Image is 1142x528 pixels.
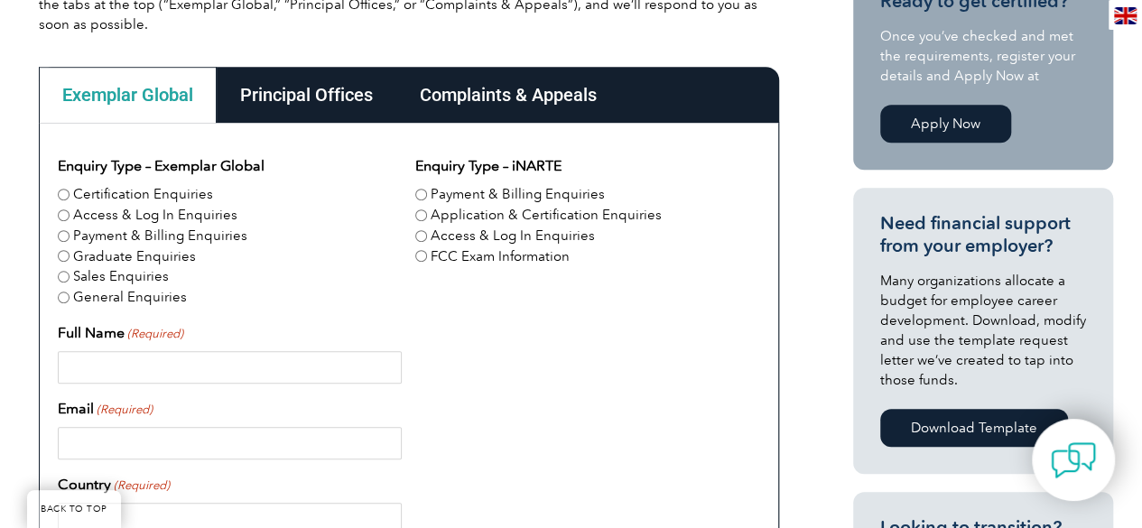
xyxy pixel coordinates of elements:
[39,67,217,123] div: Exemplar Global
[27,490,121,528] a: BACK TO TOP
[112,477,170,495] span: (Required)
[880,26,1086,86] p: Once you’ve checked and met the requirements, register your details and Apply Now at
[95,401,153,419] span: (Required)
[396,67,620,123] div: Complaints & Appeals
[73,287,187,308] label: General Enquiries
[73,226,247,246] label: Payment & Billing Enquiries
[125,325,183,343] span: (Required)
[880,271,1086,390] p: Many organizations allocate a budget for employee career development. Download, modify and use th...
[58,398,153,420] label: Email
[58,322,183,344] label: Full Name
[415,155,562,177] legend: Enquiry Type – iNARTE
[73,184,213,205] label: Certification Enquiries
[1114,7,1137,24] img: en
[880,105,1011,143] a: Apply Now
[1051,438,1096,483] img: contact-chat.png
[58,474,170,496] label: Country
[73,246,196,267] label: Graduate Enquiries
[431,246,570,267] label: FCC Exam Information
[880,212,1086,257] h3: Need financial support from your employer?
[58,155,265,177] legend: Enquiry Type – Exemplar Global
[431,226,595,246] label: Access & Log In Enquiries
[431,184,605,205] label: Payment & Billing Enquiries
[73,205,237,226] label: Access & Log In Enquiries
[73,266,169,287] label: Sales Enquiries
[431,205,662,226] label: Application & Certification Enquiries
[217,67,396,123] div: Principal Offices
[880,409,1068,447] a: Download Template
